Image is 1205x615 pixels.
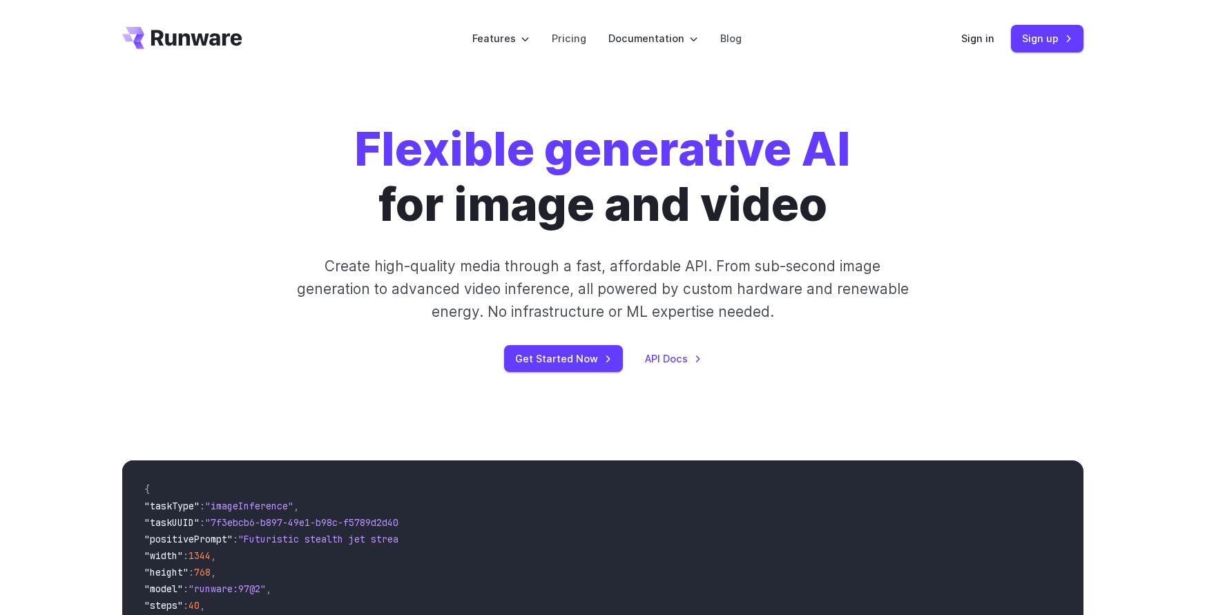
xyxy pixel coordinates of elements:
span: "taskType" [144,500,200,512]
span: : [233,533,238,545]
p: Create high-quality media through a fast, affordable API. From sub-second image generation to adv... [295,255,910,324]
span: : [200,516,205,529]
span: 1344 [189,549,211,562]
span: "width" [144,549,183,562]
span: "runware:97@2" [189,583,266,595]
span: "imageInference" [205,500,293,512]
span: "height" [144,566,189,578]
span: "taskUUID" [144,516,200,529]
span: { [144,483,150,496]
span: , [211,549,216,562]
h1: for image and video [354,121,851,233]
span: , [200,599,205,612]
span: "steps" [144,599,183,612]
a: Blog [720,30,742,46]
span: , [293,500,299,512]
span: : [189,566,194,578]
span: : [200,500,205,512]
a: Pricing [552,30,586,46]
a: Sign in [961,30,994,46]
span: , [211,566,216,578]
span: , [266,583,271,595]
a: Go to / [122,27,242,49]
span: "model" [144,583,183,595]
strong: Flexible generative AI [354,121,851,177]
span: "7f3ebcb6-b897-49e1-b98c-f5789d2d40d7" [205,516,415,529]
label: Features [472,30,530,46]
span: : [183,583,189,595]
span: 40 [189,599,200,612]
span: 768 [194,566,211,578]
span: "Futuristic stealth jet streaking through a neon-lit cityscape with glowing purple exhaust" [238,533,741,545]
span: "positivePrompt" [144,533,233,545]
a: Get Started Now [504,345,623,372]
a: API Docs [645,351,702,367]
a: Sign up [1011,25,1083,52]
span: : [183,549,189,562]
span: : [183,599,189,612]
label: Documentation [608,30,698,46]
